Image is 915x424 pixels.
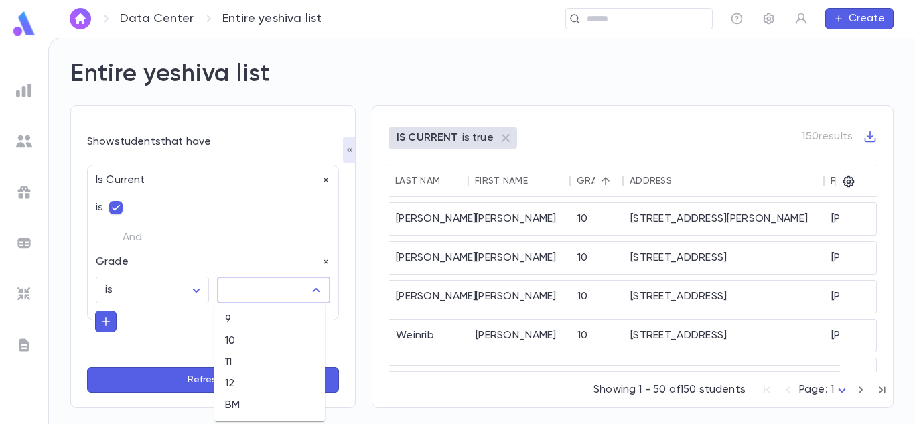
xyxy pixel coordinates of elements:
[72,13,88,24] img: home_white.a664292cf8c1dea59945f0da9f25487c.svg
[389,242,469,274] div: [PERSON_NAME]
[571,320,624,365] div: 10
[389,320,469,365] div: Weinrib
[469,320,571,365] div: [PERSON_NAME]
[70,60,270,89] h2: Entire yeshiva list
[88,165,330,187] div: Is Current
[16,286,32,302] img: imports_grey.530a8a0e642e233f2baf0ef88e8c9fcb.svg
[595,170,616,192] button: Sort
[11,11,38,37] img: logo
[395,175,445,186] div: Last Name
[672,170,693,192] button: Sort
[389,127,517,149] div: IS CURRENTis true
[624,242,825,274] div: [STREET_ADDRESS]
[87,135,339,149] div: Show students that have
[825,8,894,29] button: Create
[389,281,469,313] div: [PERSON_NAME]
[16,337,32,353] img: letters_grey.7941b92b52307dd3b8a917253454ce1c.svg
[16,133,32,149] img: students_grey.60c7aba0da46da39d6d829b817ac14fc.svg
[440,170,462,192] button: Sort
[528,170,549,192] button: Sort
[105,285,113,295] span: is
[397,131,458,145] p: IS CURRENT
[469,242,571,274] div: [PERSON_NAME]
[571,203,624,235] div: 10
[96,277,209,303] div: is
[624,203,825,235] div: [STREET_ADDRESS][PERSON_NAME]
[630,175,672,186] div: Address
[214,330,325,352] li: 10
[307,281,326,299] button: Close
[214,352,325,373] li: 11
[475,175,528,186] div: First Name
[571,242,624,274] div: 10
[624,320,825,365] div: [STREET_ADDRESS]
[87,367,339,393] button: Refresh List
[469,281,571,313] div: [PERSON_NAME]
[214,373,325,395] li: 12
[222,11,322,26] p: Entire yeshiva list
[571,281,624,313] div: 10
[16,184,32,200] img: campaigns_grey.99e729a5f7ee94e3726e6486bddda8f1.svg
[96,201,103,214] p: is
[16,82,32,98] img: reports_grey.c525e4749d1bce6a11f5fe2a8de1b229.svg
[88,247,330,269] div: Grade
[389,203,469,235] div: [PERSON_NAME]
[593,383,746,397] p: Showing 1 - 50 of 150 students
[624,281,825,313] div: [STREET_ADDRESS]
[214,309,325,330] li: 9
[799,384,834,395] span: Page: 1
[16,235,32,251] img: batches_grey.339ca447c9d9533ef1741baa751efc33.svg
[462,131,494,145] p: is true
[123,228,142,247] p: And
[120,11,194,26] a: Data Center
[214,395,325,416] li: BM
[469,203,571,235] div: [PERSON_NAME]
[577,175,609,186] div: Grade
[802,130,853,143] p: 150 results
[799,380,850,401] div: Page: 1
